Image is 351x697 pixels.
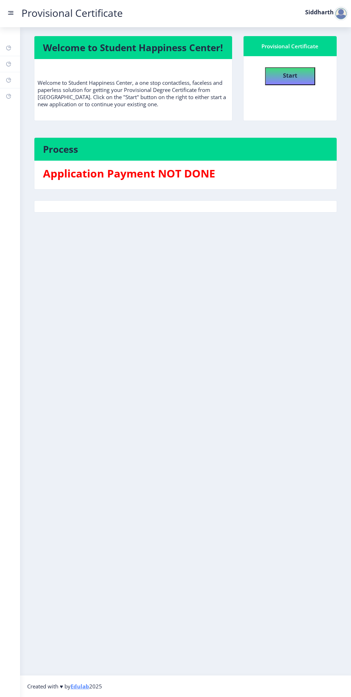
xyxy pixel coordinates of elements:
button: Start [265,67,315,85]
label: Siddharth [305,9,334,15]
h4: Process [43,143,328,155]
p: Welcome to Student Happiness Center, a one stop contactless, faceless and paperless solution for ... [38,65,229,108]
a: Provisional Certificate [14,9,130,17]
b: Start [283,72,297,79]
h4: Welcome to Student Happiness Center! [43,42,223,53]
div: Provisional Certificate [252,42,328,50]
iframe: Chat [321,665,346,692]
span: Created with ♥ by 2025 [27,683,102,690]
a: Edulab [71,683,89,690]
h3: Application Payment NOT DONE [43,166,328,181]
